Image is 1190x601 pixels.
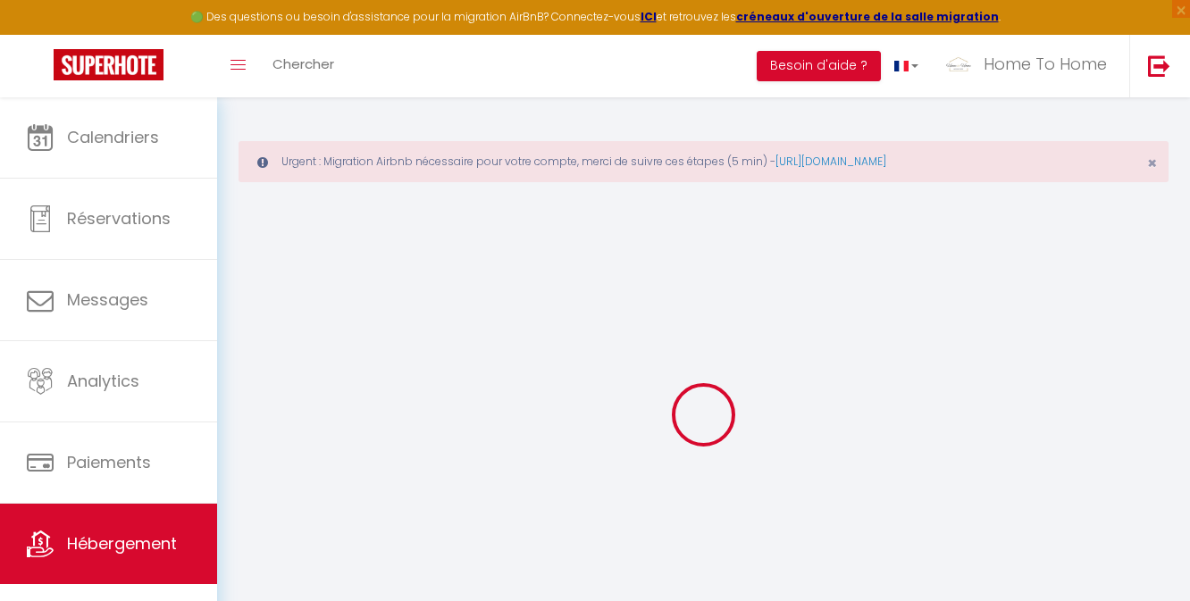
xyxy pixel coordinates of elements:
a: créneaux d'ouverture de la salle migration [736,9,999,24]
a: [URL][DOMAIN_NAME] [775,154,886,169]
span: Analytics [67,370,139,392]
button: Ouvrir le widget de chat LiveChat [14,7,68,61]
iframe: Chat [1114,521,1177,588]
span: Réservations [67,207,171,230]
a: ICI [641,9,657,24]
span: Paiements [67,451,151,473]
span: × [1147,152,1157,174]
span: Hébergement [67,532,177,555]
img: ... [945,51,972,78]
span: Messages [67,288,148,311]
img: logout [1148,54,1170,77]
div: Urgent : Migration Airbnb nécessaire pour votre compte, merci de suivre ces étapes (5 min) - [239,141,1169,182]
span: Calendriers [67,126,159,148]
button: Besoin d'aide ? [757,51,881,81]
a: Chercher [259,35,348,97]
img: Super Booking [54,49,163,80]
a: ... Home To Home [932,35,1129,97]
span: Home To Home [984,53,1107,75]
button: Close [1147,155,1157,171]
span: Chercher [272,54,334,73]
